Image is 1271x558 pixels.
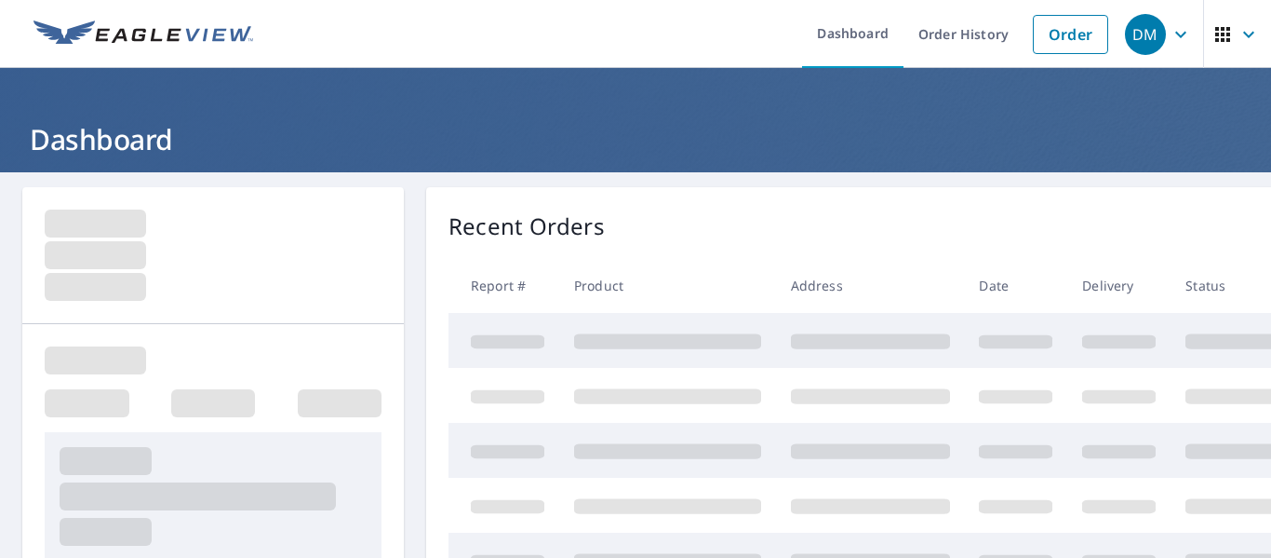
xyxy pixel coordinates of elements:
[776,258,965,313] th: Address
[448,258,559,313] th: Report #
[448,210,605,243] p: Recent Orders
[964,258,1067,313] th: Date
[33,20,253,48] img: EV Logo
[22,120,1249,158] h1: Dashboard
[1033,15,1108,54] a: Order
[559,258,776,313] th: Product
[1125,14,1166,55] div: DM
[1067,258,1171,313] th: Delivery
